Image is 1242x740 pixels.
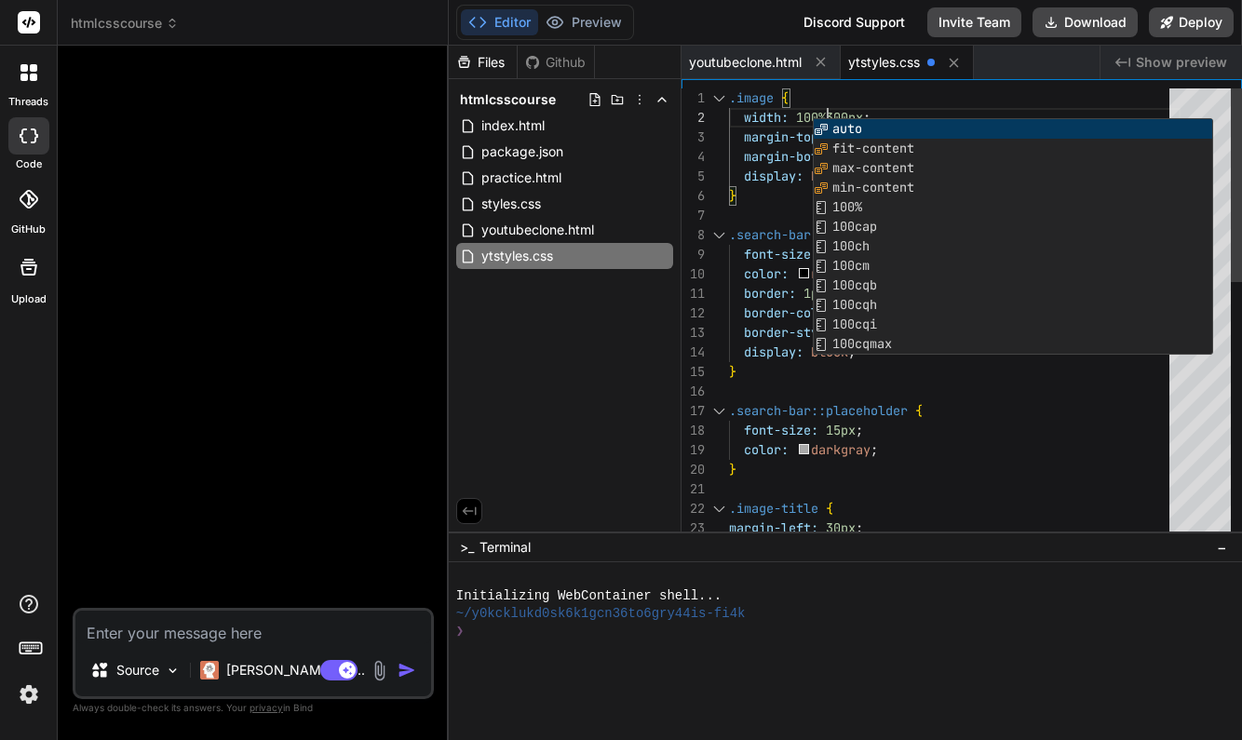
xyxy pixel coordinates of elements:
[456,587,722,605] span: Initializing WebContainer shell...
[744,324,841,341] span: border-style:
[744,168,803,184] span: display:
[682,88,705,108] div: 1
[729,89,774,106] span: .image
[682,382,705,401] div: 16
[682,108,705,128] div: 2
[460,90,556,109] span: htmlcsscourse
[814,295,1212,315] div: 100cqh
[1033,7,1138,37] button: Download
[856,422,863,438] span: ;
[811,265,833,282] span: rgb
[707,401,731,421] div: Click to collapse the range.
[744,128,826,145] span: margin-top:
[826,519,856,536] span: 30px
[682,206,705,225] div: 7
[707,88,731,108] div: Click to collapse the range.
[1217,538,1227,557] span: −
[1213,532,1231,562] button: −
[479,219,596,241] span: youtubeclone.html
[479,114,547,137] span: index.html
[479,141,565,163] span: package.json
[461,9,538,35] button: Editor
[682,323,705,343] div: 13
[479,193,543,215] span: styles.css
[71,14,179,33] span: htmlcsscourse
[814,256,1212,276] div: 100cm
[682,460,705,479] div: 20
[682,401,705,421] div: 17
[682,479,705,499] div: 21
[682,147,705,167] div: 4
[814,236,1212,256] div: 100ch
[682,284,705,303] div: 11
[1136,53,1227,72] span: Show preview
[792,7,916,37] div: Discord Support
[479,245,555,267] span: ytstyles.css
[814,197,1212,217] div: 100%
[682,343,705,362] div: 14
[856,519,863,536] span: ;
[449,53,517,72] div: Files
[682,245,705,264] div: 9
[729,187,736,204] span: }
[682,362,705,382] div: 15
[682,225,705,245] div: 8
[16,156,42,172] label: code
[707,499,731,518] div: Click to collapse the range.
[13,679,45,710] img: settings
[811,441,871,458] span: darkgray
[781,89,789,106] span: {
[682,264,705,284] div: 10
[369,660,390,681] img: attachment
[165,663,181,679] img: Pick Models
[814,315,1212,334] div: 100cqi
[744,109,789,126] span: width:
[729,519,818,536] span: margin-left:
[729,363,736,380] span: }
[744,246,818,262] span: font-size:
[456,605,746,623] span: ~/y0kcklukd0sk6k1gcn36to6gry44is-fi4k
[518,53,594,72] div: Github
[479,538,531,557] span: Terminal
[744,441,789,458] span: color:
[871,441,878,458] span: ;
[744,343,803,360] span: display:
[729,402,908,419] span: .search-bar::placeholder
[682,186,705,206] div: 6
[1149,7,1234,37] button: Deploy
[682,303,705,323] div: 12
[538,9,629,35] button: Preview
[811,343,848,360] span: block
[707,225,731,245] div: Click to collapse the range.
[826,422,856,438] span: 15px
[682,499,705,518] div: 22
[814,178,1212,197] div: min-content
[11,291,47,307] label: Upload
[116,661,159,679] p: Source
[682,518,705,538] div: 23
[73,699,434,717] p: Always double-check its answers. Your in Bind
[744,304,841,321] span: border-color:
[814,334,1212,354] div: 100cqmax
[927,7,1021,37] button: Invite Team
[744,285,796,302] span: border:
[729,500,818,517] span: .image-title
[796,109,863,126] span: 100%300px
[814,119,1212,356] div: Suggest
[456,623,464,640] span: ❯
[811,168,848,184] span: block
[803,285,826,302] span: 1px
[814,276,1212,295] div: 100cqb
[848,53,920,72] span: ytstyles.css
[826,500,833,517] span: {
[744,148,848,165] span: margin-bottom:
[460,538,474,557] span: >_
[479,167,563,189] span: practice.html
[689,53,802,72] span: youtubeclone.html
[682,167,705,186] div: 5
[729,226,811,243] span: .search-bar
[682,440,705,460] div: 19
[814,217,1212,236] div: 100cap
[729,461,736,478] span: }
[200,661,219,679] img: Claude 4 Sonnet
